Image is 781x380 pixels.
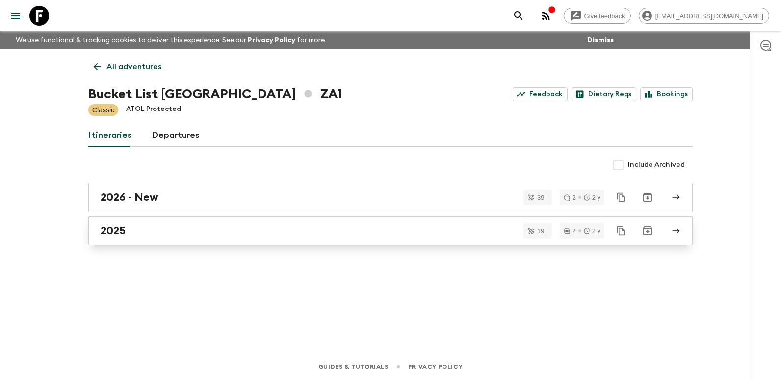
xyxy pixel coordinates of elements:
[612,189,630,206] button: Duplicate
[612,222,630,240] button: Duplicate
[106,61,161,73] p: All adventures
[126,104,181,116] p: ATOL Protected
[248,37,295,44] a: Privacy Policy
[6,6,26,26] button: menu
[88,57,167,77] a: All adventures
[531,194,550,201] span: 39
[88,124,132,147] a: Itineraries
[579,12,630,20] span: Give feedback
[152,124,200,147] a: Departures
[564,194,575,201] div: 2
[101,224,126,237] h2: 2025
[650,12,769,20] span: [EMAIL_ADDRESS][DOMAIN_NAME]
[638,221,657,241] button: Archive
[584,194,600,201] div: 2 y
[638,188,657,207] button: Archive
[408,361,463,372] a: Privacy Policy
[564,8,631,24] a: Give feedback
[564,228,575,234] div: 2
[88,84,342,104] h1: Bucket List [GEOGRAPHIC_DATA] ZA1
[628,160,685,170] span: Include Archived
[92,105,114,115] p: Classic
[101,191,158,204] h2: 2026 - New
[640,87,693,101] a: Bookings
[12,31,330,49] p: We use functional & tracking cookies to deliver this experience. See our for more.
[513,87,568,101] a: Feedback
[509,6,528,26] button: search adventures
[88,216,693,245] a: 2025
[531,228,550,234] span: 19
[318,361,389,372] a: Guides & Tutorials
[572,87,636,101] a: Dietary Reqs
[88,183,693,212] a: 2026 - New
[585,33,616,47] button: Dismiss
[639,8,769,24] div: [EMAIL_ADDRESS][DOMAIN_NAME]
[584,228,600,234] div: 2 y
